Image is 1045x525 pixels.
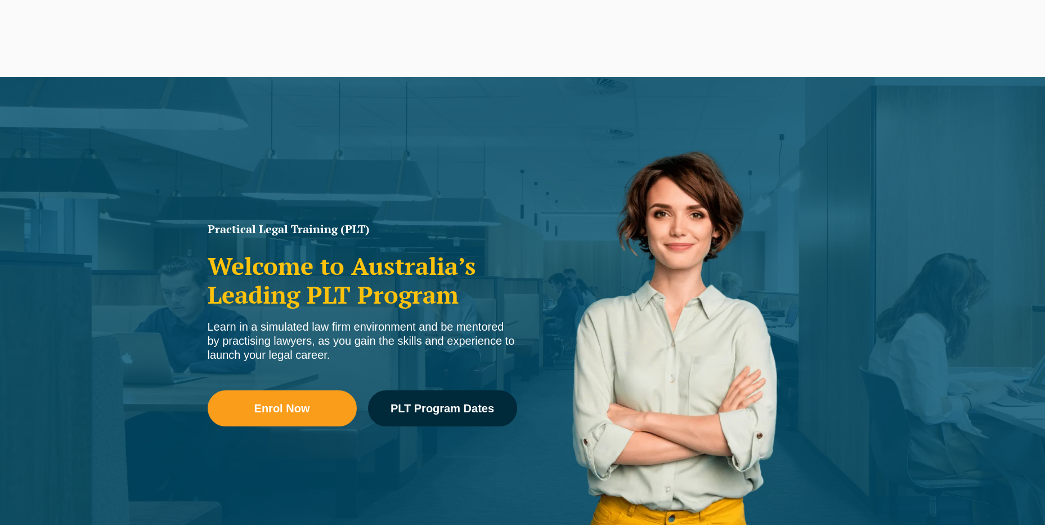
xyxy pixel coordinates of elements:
h2: Welcome to Australia’s Leading PLT Program [208,252,517,309]
a: Enrol Now [208,390,357,426]
span: PLT Program Dates [391,403,494,414]
h1: Practical Legal Training (PLT) [208,224,517,235]
span: Enrol Now [254,403,310,414]
div: Learn in a simulated law firm environment and be mentored by practising lawyers, as you gain the ... [208,320,517,362]
a: PLT Program Dates [368,390,517,426]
